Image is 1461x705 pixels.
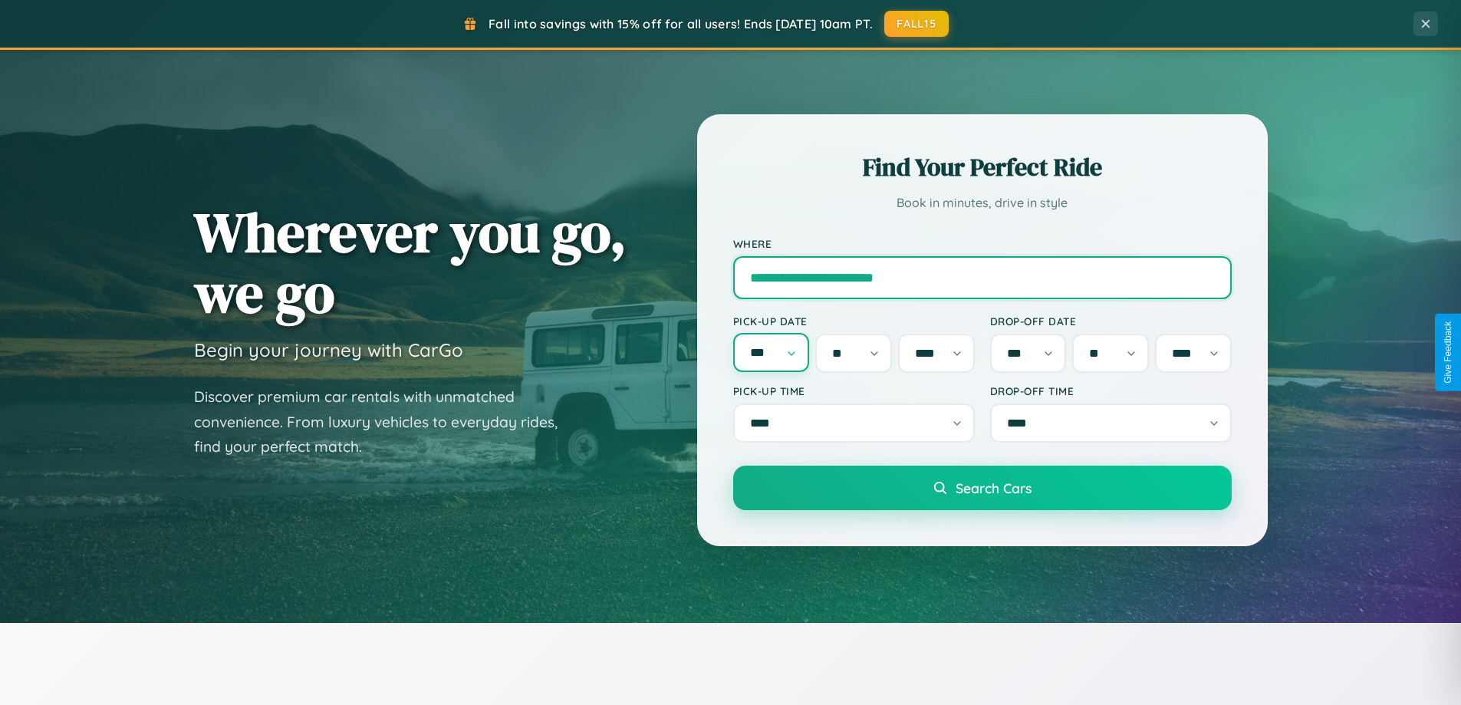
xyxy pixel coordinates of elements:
[884,11,949,37] button: FALL15
[733,150,1232,184] h2: Find Your Perfect Ride
[1443,321,1453,384] div: Give Feedback
[194,384,577,460] p: Discover premium car rentals with unmatched convenience. From luxury vehicles to everyday rides, ...
[733,315,975,328] label: Pick-up Date
[733,237,1232,250] label: Where
[733,466,1232,510] button: Search Cars
[956,479,1032,496] span: Search Cars
[990,315,1232,328] label: Drop-off Date
[733,384,975,397] label: Pick-up Time
[194,202,627,323] h1: Wherever you go, we go
[990,384,1232,397] label: Drop-off Time
[194,338,463,361] h3: Begin your journey with CarGo
[733,192,1232,214] p: Book in minutes, drive in style
[489,16,873,31] span: Fall into savings with 15% off for all users! Ends [DATE] 10am PT.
